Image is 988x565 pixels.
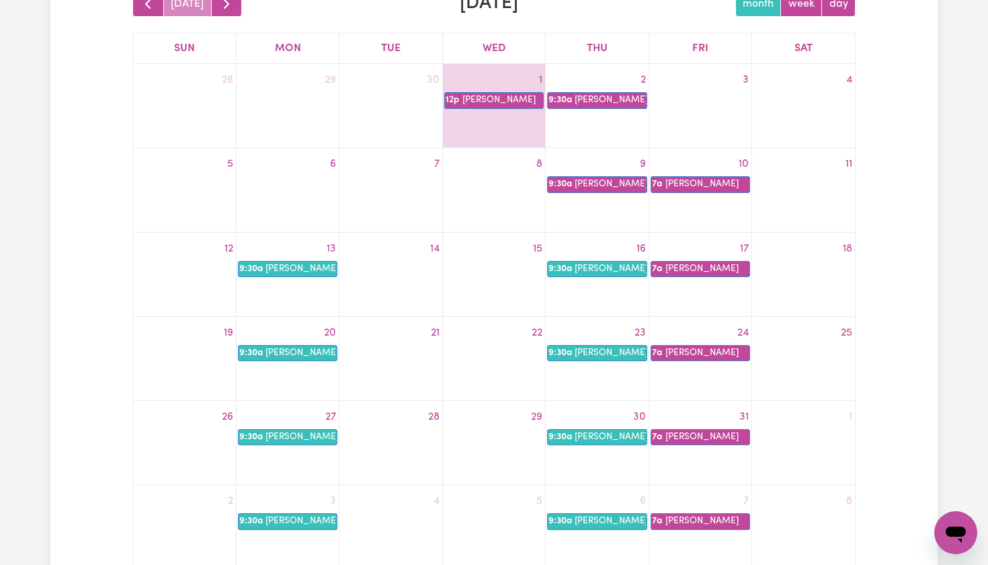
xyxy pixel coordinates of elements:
td: October 6, 2025 [236,148,339,232]
td: October 12, 2025 [133,232,236,316]
a: October 9, 2025 [637,153,649,175]
a: October 29, 2025 [528,406,545,428]
div: 9:30a [239,514,263,529]
a: September 28, 2025 [219,69,236,91]
td: October 27, 2025 [236,401,339,485]
a: October 7, 2025 [431,153,442,175]
div: [PERSON_NAME] [265,262,337,276]
td: October 28, 2025 [339,401,442,485]
a: October 10, 2025 [736,153,751,175]
td: October 11, 2025 [752,148,855,232]
a: Friday [690,39,711,58]
td: October 3, 2025 [649,64,751,147]
td: October 19, 2025 [133,316,236,400]
div: 9:30a [548,177,572,192]
div: [PERSON_NAME] [665,262,739,276]
div: [PERSON_NAME] [462,93,536,108]
a: October 1, 2025 [536,69,545,91]
a: September 29, 2025 [322,69,339,91]
div: 9:30a [239,346,263,361]
a: October 14, 2025 [427,238,442,260]
a: October 8, 2025 [534,153,545,175]
td: October 15, 2025 [442,232,545,316]
div: [PERSON_NAME] [574,177,647,192]
td: October 21, 2025 [339,316,442,400]
a: October 3, 2025 [740,69,751,91]
div: 9:30a [239,262,263,276]
td: September 28, 2025 [133,64,236,147]
td: October 16, 2025 [546,232,649,316]
td: October 8, 2025 [442,148,545,232]
td: October 24, 2025 [649,316,751,400]
div: 12p [445,93,460,108]
iframe: Button to launch messaging window [934,511,977,554]
a: October 18, 2025 [840,238,855,260]
div: [PERSON_NAME] [574,93,647,108]
a: September 30, 2025 [424,69,442,91]
a: Thursday [584,39,610,58]
div: 9:30a [548,514,572,529]
a: October 11, 2025 [843,153,855,175]
td: October 20, 2025 [236,316,339,400]
div: [PERSON_NAME] [574,262,647,276]
td: November 1, 2025 [752,401,855,485]
a: October 26, 2025 [219,406,236,428]
td: October 23, 2025 [546,316,649,400]
a: November 7, 2025 [741,490,751,512]
a: Saturday [792,39,815,58]
td: October 10, 2025 [649,148,751,232]
div: 7a [651,346,663,361]
div: 9:30a [548,262,572,276]
a: November 1, 2025 [846,406,855,428]
td: October 29, 2025 [442,401,545,485]
div: [PERSON_NAME] [665,514,739,529]
a: November 8, 2025 [843,490,855,512]
a: October 6, 2025 [327,153,339,175]
div: 7a [651,262,663,276]
a: October 17, 2025 [737,238,751,260]
a: October 31, 2025 [737,406,751,428]
a: November 5, 2025 [534,490,545,512]
td: October 18, 2025 [752,232,855,316]
div: [PERSON_NAME] [265,346,337,361]
a: November 6, 2025 [637,490,649,512]
div: [PERSON_NAME] [574,430,647,445]
a: Wednesday [480,39,508,58]
div: 9:30a [548,93,572,108]
div: [PERSON_NAME] [574,514,647,529]
td: October 22, 2025 [442,316,545,400]
td: October 7, 2025 [339,148,442,232]
a: October 19, 2025 [221,322,236,344]
div: [PERSON_NAME] [265,430,337,445]
td: October 5, 2025 [133,148,236,232]
div: 7a [651,514,663,529]
a: October 2, 2025 [638,69,649,91]
div: 9:30a [239,430,263,445]
a: October 28, 2025 [425,406,442,428]
a: October 30, 2025 [630,406,649,428]
a: October 23, 2025 [632,322,649,344]
td: September 30, 2025 [339,64,442,147]
td: October 13, 2025 [236,232,339,316]
div: [PERSON_NAME] [665,346,739,361]
td: October 1, 2025 [442,64,545,147]
div: 7a [651,177,663,192]
div: [PERSON_NAME] [574,346,647,361]
a: October 16, 2025 [634,238,649,260]
td: October 17, 2025 [649,232,751,316]
a: Tuesday [378,39,403,58]
div: 9:30a [548,346,572,361]
a: October 27, 2025 [323,406,339,428]
a: Monday [272,39,304,58]
a: October 20, 2025 [321,322,339,344]
a: October 15, 2025 [530,238,545,260]
div: [PERSON_NAME] [265,514,337,529]
div: [PERSON_NAME] [665,177,739,192]
td: October 14, 2025 [339,232,442,316]
a: October 25, 2025 [838,322,855,344]
div: 7a [651,430,663,445]
a: November 3, 2025 [327,490,339,512]
td: October 2, 2025 [546,64,649,147]
a: October 13, 2025 [324,238,339,260]
a: October 21, 2025 [428,322,442,344]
